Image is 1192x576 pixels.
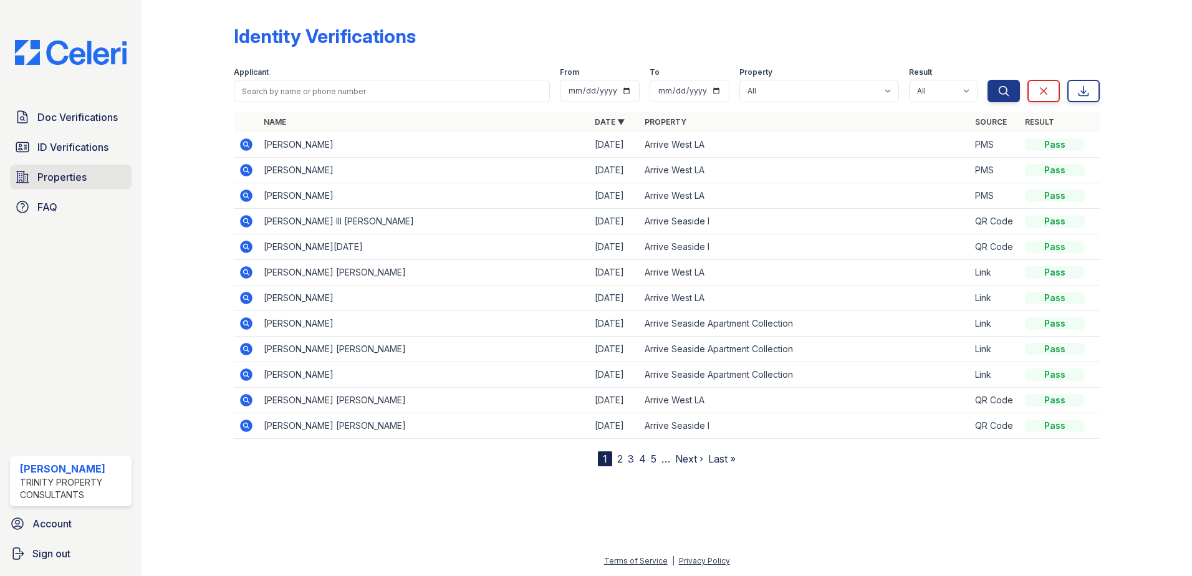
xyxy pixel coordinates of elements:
[20,461,127,476] div: [PERSON_NAME]
[640,362,971,388] td: Arrive Seaside Apartment Collection
[590,132,640,158] td: [DATE]
[590,234,640,260] td: [DATE]
[970,158,1020,183] td: PMS
[37,140,108,155] span: ID Verifications
[560,67,579,77] label: From
[640,183,971,209] td: Arrive West LA
[10,165,132,190] a: Properties
[970,183,1020,209] td: PMS
[5,40,137,65] img: CE_Logo_Blue-a8612792a0a2168367f1c8372b55b34899dd931a85d93a1a3d3e32e68fde9ad4.png
[1025,394,1085,406] div: Pass
[640,158,971,183] td: Arrive West LA
[675,453,703,465] a: Next ›
[259,209,590,234] td: [PERSON_NAME] III [PERSON_NAME]
[679,556,730,565] a: Privacy Policy
[1025,292,1085,304] div: Pass
[590,158,640,183] td: [DATE]
[259,337,590,362] td: [PERSON_NAME] [PERSON_NAME]
[672,556,675,565] div: |
[970,234,1020,260] td: QR Code
[661,451,670,466] span: …
[970,311,1020,337] td: Link
[598,451,612,466] div: 1
[1025,343,1085,355] div: Pass
[645,117,686,127] a: Property
[640,209,971,234] td: Arrive Seaside I
[32,516,72,531] span: Account
[37,110,118,125] span: Doc Verifications
[37,199,57,214] span: FAQ
[259,183,590,209] td: [PERSON_NAME]
[234,80,550,102] input: Search by name or phone number
[640,286,971,311] td: Arrive West LA
[590,337,640,362] td: [DATE]
[639,453,646,465] a: 4
[970,260,1020,286] td: Link
[640,337,971,362] td: Arrive Seaside Apartment Collection
[970,388,1020,413] td: QR Code
[640,260,971,286] td: Arrive West LA
[259,234,590,260] td: [PERSON_NAME][DATE]
[739,67,772,77] label: Property
[259,362,590,388] td: [PERSON_NAME]
[1025,190,1085,202] div: Pass
[259,413,590,439] td: [PERSON_NAME] [PERSON_NAME]
[640,311,971,337] td: Arrive Seaside Apartment Collection
[259,388,590,413] td: [PERSON_NAME] [PERSON_NAME]
[234,25,416,47] div: Identity Verifications
[650,67,660,77] label: To
[590,183,640,209] td: [DATE]
[10,194,132,219] a: FAQ
[37,170,87,185] span: Properties
[617,453,623,465] a: 2
[590,260,640,286] td: [DATE]
[1025,164,1085,176] div: Pass
[970,362,1020,388] td: Link
[970,286,1020,311] td: Link
[1025,317,1085,330] div: Pass
[590,388,640,413] td: [DATE]
[708,453,736,465] a: Last »
[628,453,634,465] a: 3
[1025,241,1085,253] div: Pass
[5,511,137,536] a: Account
[590,362,640,388] td: [DATE]
[1025,420,1085,432] div: Pass
[259,286,590,311] td: [PERSON_NAME]
[640,413,971,439] td: Arrive Seaside I
[640,234,971,260] td: Arrive Seaside I
[590,286,640,311] td: [DATE]
[259,158,590,183] td: [PERSON_NAME]
[590,209,640,234] td: [DATE]
[234,67,269,77] label: Applicant
[1025,215,1085,228] div: Pass
[10,105,132,130] a: Doc Verifications
[970,413,1020,439] td: QR Code
[5,541,137,566] a: Sign out
[20,476,127,501] div: Trinity Property Consultants
[10,135,132,160] a: ID Verifications
[970,209,1020,234] td: QR Code
[1025,117,1054,127] a: Result
[1025,368,1085,381] div: Pass
[651,453,656,465] a: 5
[1025,138,1085,151] div: Pass
[259,260,590,286] td: [PERSON_NAME] [PERSON_NAME]
[604,556,668,565] a: Terms of Service
[975,117,1007,127] a: Source
[640,132,971,158] td: Arrive West LA
[259,132,590,158] td: [PERSON_NAME]
[909,67,932,77] label: Result
[595,117,625,127] a: Date ▼
[590,413,640,439] td: [DATE]
[32,546,70,561] span: Sign out
[1025,266,1085,279] div: Pass
[970,337,1020,362] td: Link
[264,117,286,127] a: Name
[590,311,640,337] td: [DATE]
[640,388,971,413] td: Arrive West LA
[259,311,590,337] td: [PERSON_NAME]
[970,132,1020,158] td: PMS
